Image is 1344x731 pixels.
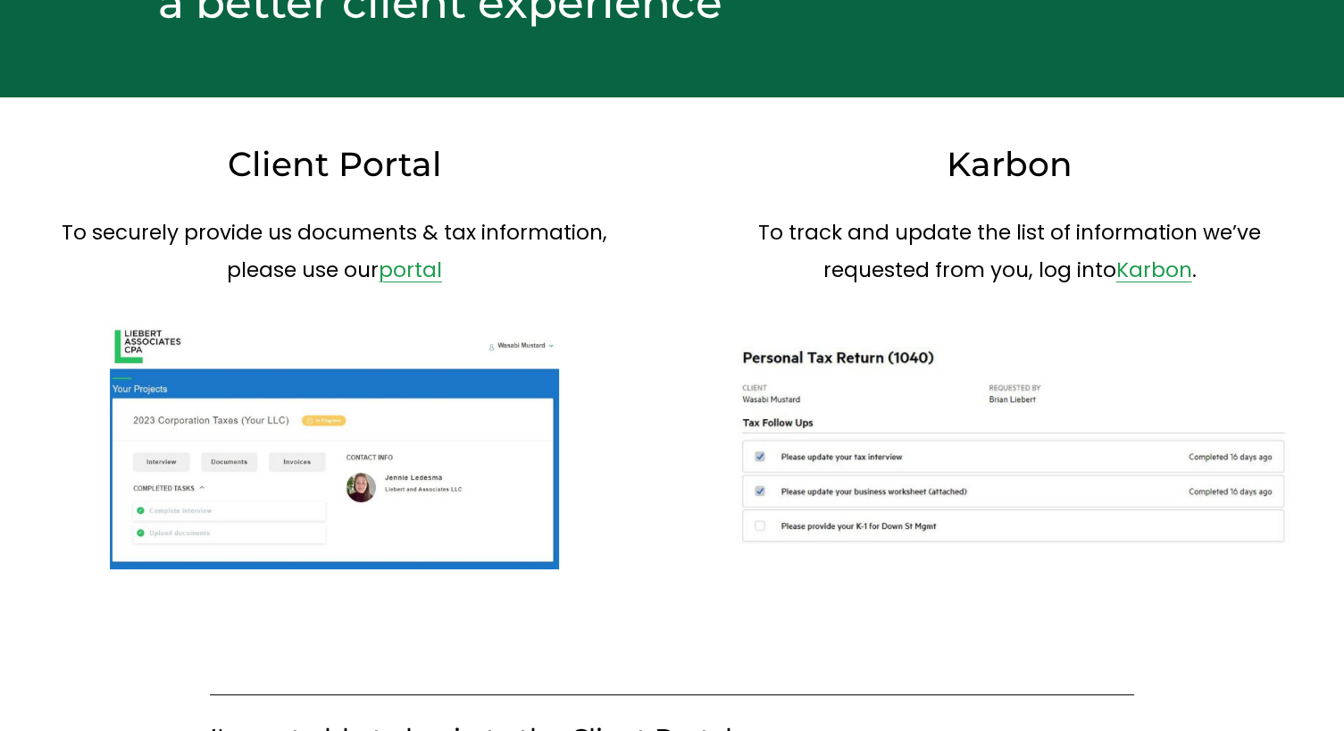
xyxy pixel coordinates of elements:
a: Karbon [1115,256,1191,284]
a: portal [379,256,442,284]
h3: Karbon [729,142,1290,187]
p: To track and update the list of information we’ve requested from you, log into . [729,214,1290,290]
h3: Client Portal [54,142,615,187]
p: To securely provide us documents & tax information, please use our [54,214,615,290]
